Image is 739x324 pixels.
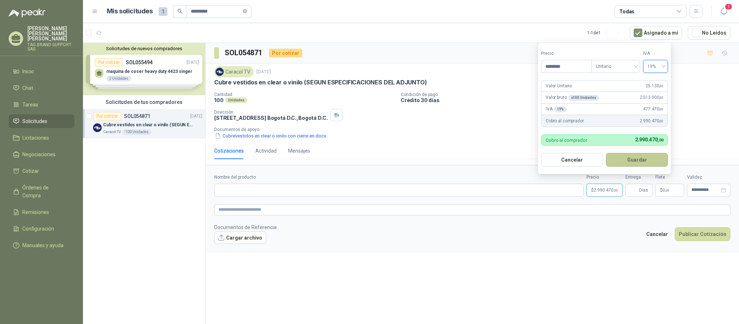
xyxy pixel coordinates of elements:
a: Solicitudes [9,114,74,128]
span: 25.130 [646,83,663,89]
label: Entrega [625,174,652,181]
a: Licitaciones [9,131,74,145]
label: Precio [541,50,591,57]
span: close-circle [243,8,247,15]
span: 19% [647,61,664,72]
p: Caracol TV [103,129,121,135]
span: 2.513.000 [640,94,663,101]
span: ,00 [665,188,669,192]
a: Cotizar [9,164,74,178]
span: Negociaciones [22,150,56,158]
button: Cubrevestidos en clear o vinilo con cierre en.docx [214,132,327,140]
div: Unidades [225,97,247,103]
span: 2.990.470 [594,188,618,192]
button: 1 [717,5,730,18]
label: Validez [687,174,730,181]
p: Documentos de Referencia [214,223,277,231]
p: Dirección [214,110,327,115]
a: Órdenes de Compra [9,181,74,202]
div: Por cotizar [269,49,302,57]
span: Unitario [596,61,636,72]
span: 2.990.470 [635,137,663,143]
p: Cantidad [214,92,395,97]
span: search [177,9,182,14]
label: Precio [586,174,623,181]
span: ,00 [659,119,663,123]
p: Cobro al comprador [546,138,587,143]
span: 2.990.470 [640,118,663,124]
span: Configuración [22,225,54,233]
button: Cancelar [642,227,672,241]
span: Chat [22,84,33,92]
button: Cancelar [541,153,603,167]
span: ,00 [659,107,663,111]
span: close-circle [243,9,247,13]
p: $2.990.470,00 [586,184,623,197]
p: Valor bruto [546,94,599,101]
span: Inicio [22,67,34,75]
span: $ [660,188,663,192]
h1: Mis solicitudes [107,6,153,17]
span: ,00 [659,96,663,100]
span: Remisiones [22,208,49,216]
a: Inicio [9,65,74,78]
div: 19 % [554,106,567,112]
div: Cotizaciones [214,147,244,155]
label: IVA [643,50,668,57]
label: Flete [655,174,684,181]
p: Crédito 30 días [401,97,736,103]
button: Solicitudes de nuevos compradores [86,46,202,51]
span: 1 [725,3,733,10]
span: ,00 [659,84,663,88]
span: Manuales y ayuda [22,241,63,249]
p: SOL054871 [124,114,150,119]
span: ,00 [657,138,663,143]
div: 100 Unidades [122,129,151,135]
p: [STREET_ADDRESS] Bogotá D.C. , Bogotá D.C. [214,115,327,121]
p: 100 [214,97,224,103]
h3: SOL054871 [225,47,263,58]
p: Documentos de apoyo [214,127,736,132]
p: [DATE] [256,69,271,75]
p: Cubre vestidos en clear o vinilo (SEGUN ESPECIFICACIONES DEL ADJUNTO) [214,79,427,86]
p: IVA [546,106,567,113]
span: Tareas [22,101,38,109]
button: Cargar archivo [214,231,266,244]
span: Cotizar [22,167,39,175]
p: Cubre vestidos en clear o vinilo (SEGUN ESPECIFICACIONES DEL ADJUNTO) [103,122,193,128]
a: Negociaciones [9,148,74,161]
button: Guardar [606,153,668,167]
div: Mensajes [288,147,310,155]
img: Company Logo [93,123,102,132]
img: Company Logo [216,68,224,76]
p: $ 0,00 [655,184,684,197]
button: Publicar Cotización [675,227,730,241]
img: Logo peakr [9,9,45,17]
div: Caracol TV [214,66,254,77]
label: Nombre del producto [214,174,584,181]
p: Cobro al comprador [546,118,584,124]
a: Tareas [9,98,74,111]
span: Solicitudes [22,117,47,125]
div: Todas [619,8,634,16]
div: Por cotizar [93,112,121,121]
p: TAG BRAND SUPPORT SAS [27,43,74,51]
span: Licitaciones [22,134,49,142]
a: Manuales y ayuda [9,238,74,252]
div: 1 - 1 de 1 [587,27,624,39]
button: No Leídos [688,26,730,40]
span: Órdenes de Compra [22,184,67,200]
p: Valor Unitario [546,83,572,89]
div: Solicitudes de tus compradores [83,95,205,109]
a: Remisiones [9,205,74,219]
a: Chat [9,81,74,95]
p: [PERSON_NAME] [PERSON_NAME] [PERSON_NAME] [27,26,74,41]
p: [DATE] [190,113,202,120]
a: Configuración [9,222,74,236]
span: 477.470 [643,106,663,113]
div: Actividad [255,147,277,155]
button: Asignado a mi [630,26,682,40]
span: ,00 [613,188,618,192]
span: 1 [159,7,167,16]
a: Por cotizarSOL054871[DATE] Company LogoCubre vestidos en clear o vinilo (SEGUN ESPECIFICACIONES D... [83,109,205,138]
